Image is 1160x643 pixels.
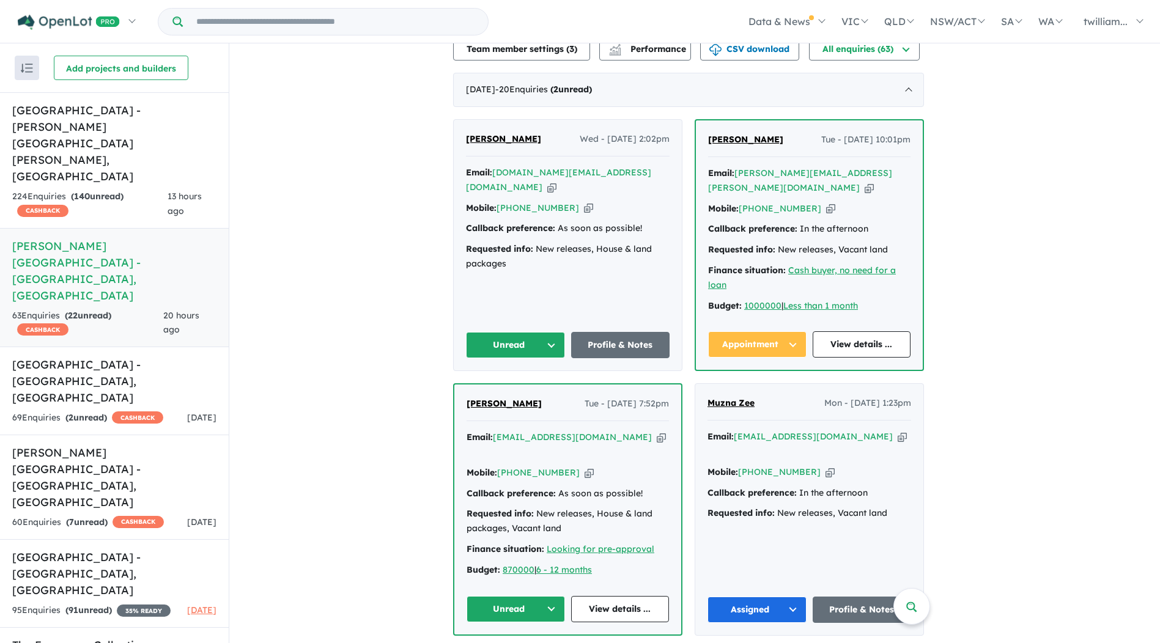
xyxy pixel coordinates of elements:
[12,309,163,338] div: 63 Enquir ies
[493,432,652,443] a: [EMAIL_ADDRESS][DOMAIN_NAME]
[547,181,556,194] button: Copy
[74,191,90,202] span: 140
[739,203,821,214] a: [PHONE_NUMBER]
[17,205,68,217] span: CASHBACK
[467,432,493,443] strong: Email:
[466,167,492,178] strong: Email:
[21,64,33,73] img: sort.svg
[707,486,911,501] div: In the afternoon
[66,516,108,527] strong: ( unread)
[163,310,199,336] span: 20 hours ago
[553,84,558,95] span: 2
[609,48,621,56] img: bar-chart.svg
[12,102,216,185] h5: [GEOGRAPHIC_DATA] - [PERSON_NAME][GEOGRAPHIC_DATA][PERSON_NAME] , [GEOGRAPHIC_DATA]
[826,202,835,215] button: Copy
[707,466,738,477] strong: Mobile:
[466,242,670,271] div: New releases, House & land packages
[708,265,786,276] strong: Finance situation:
[467,563,669,578] div: |
[611,43,686,54] span: Performance
[453,73,924,107] div: [DATE]
[709,44,722,56] img: download icon
[112,411,163,424] span: CASHBACK
[54,56,188,80] button: Add projects and builders
[466,332,565,358] button: Unread
[610,44,621,51] img: line-chart.svg
[12,238,216,304] h5: [PERSON_NAME][GEOGRAPHIC_DATA] - [GEOGRAPHIC_DATA] , [GEOGRAPHIC_DATA]
[826,466,835,479] button: Copy
[707,506,911,521] div: New releases, Vacant land
[69,516,74,527] span: 7
[571,332,670,358] a: Profile & Notes
[71,191,124,202] strong: ( unread)
[12,603,171,618] div: 95 Enquir ies
[707,597,807,623] button: Assigned
[708,299,911,314] div: |
[708,265,896,290] u: Cash buyer, no need for a loan
[12,515,164,530] div: 60 Enquir ies
[503,564,534,575] a: 870000
[813,331,911,358] a: View details ...
[707,507,775,518] strong: Requested info:
[708,244,775,255] strong: Requested info:
[65,310,111,321] strong: ( unread)
[466,222,555,233] strong: Callback preference:
[467,397,542,411] a: [PERSON_NAME]
[65,604,112,615] strong: ( unread)
[708,223,797,234] strong: Callback preference:
[571,596,670,622] a: View details ...
[1084,15,1128,28] span: twilliam...
[657,431,666,444] button: Copy
[707,397,755,408] span: Muzna Zee
[466,167,651,193] a: [DOMAIN_NAME][EMAIL_ADDRESS][DOMAIN_NAME]
[466,202,497,213] strong: Mobile:
[821,133,911,147] span: Tue - [DATE] 10:01pm
[550,84,592,95] strong: ( unread)
[453,36,590,61] button: Team member settings (3)
[466,133,541,144] span: [PERSON_NAME]
[708,203,739,214] strong: Mobile:
[497,202,579,213] a: [PHONE_NUMBER]
[65,412,107,423] strong: ( unread)
[744,300,781,311] a: 1000000
[536,564,592,575] a: 6 - 12 months
[783,300,858,311] a: Less than 1 month
[117,604,171,617] span: 35 % READY
[467,467,497,478] strong: Mobile:
[700,36,799,61] button: CSV download
[824,396,911,411] span: Mon - [DATE] 1:23pm
[707,396,755,411] a: Muzna Zee
[187,604,216,615] span: [DATE]
[585,466,594,479] button: Copy
[708,331,807,358] button: Appointment
[707,431,734,442] strong: Email:
[708,133,783,147] a: [PERSON_NAME]
[467,508,534,519] strong: Requested info:
[585,397,669,411] span: Tue - [DATE] 7:52pm
[68,604,78,615] span: 91
[467,487,669,501] div: As soon as possible!
[466,132,541,147] a: [PERSON_NAME]
[467,507,669,536] div: New releases, House & land packages, Vacant land
[708,300,742,311] strong: Budget:
[584,202,593,215] button: Copy
[467,596,565,622] button: Unread
[547,543,654,554] a: Looking for pre-approval
[113,516,164,528] span: CASHBACK
[467,543,544,554] strong: Finance situation:
[18,15,120,30] img: Openlot PRO Logo White
[580,132,670,147] span: Wed - [DATE] 2:02pm
[466,221,670,236] div: As soon as possible!
[813,597,912,623] a: Profile & Notes
[168,191,202,216] span: 13 hours ago
[497,467,580,478] a: [PHONE_NUMBER]
[68,412,73,423] span: 2
[467,488,556,499] strong: Callback preference:
[734,431,893,442] a: [EMAIL_ADDRESS][DOMAIN_NAME]
[12,444,216,510] h5: [PERSON_NAME][GEOGRAPHIC_DATA] - [GEOGRAPHIC_DATA] , [GEOGRAPHIC_DATA]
